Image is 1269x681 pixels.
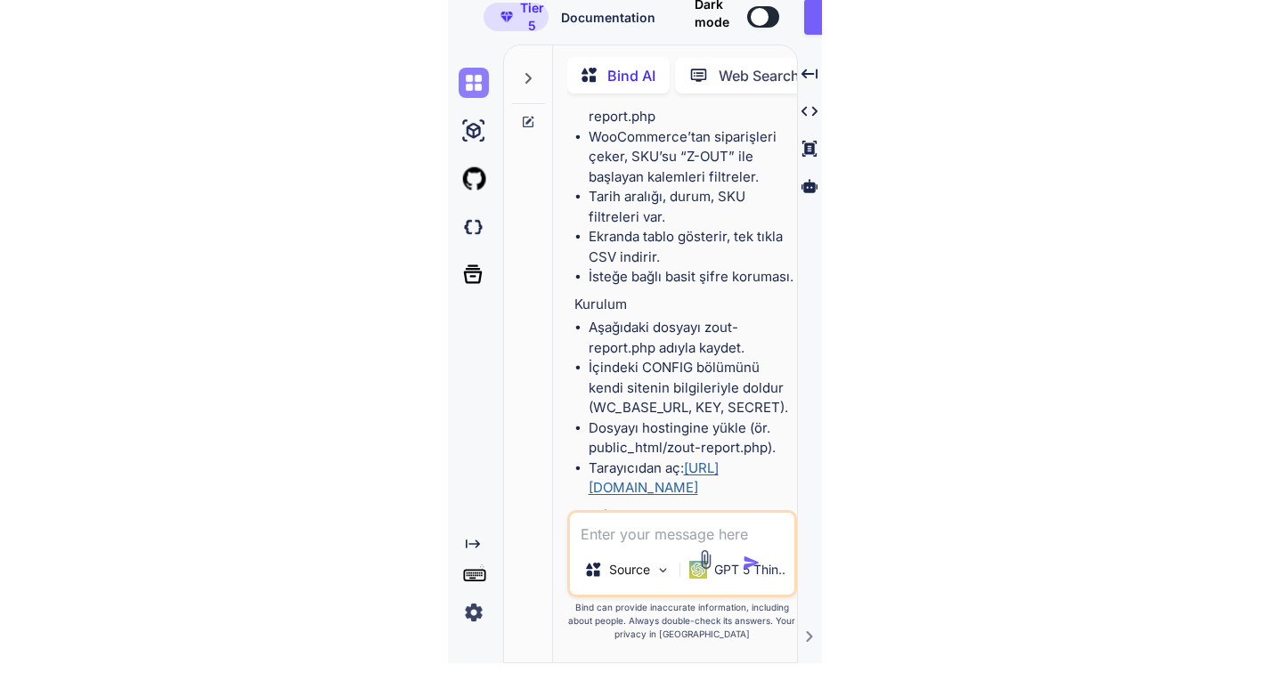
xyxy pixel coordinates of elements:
li: Aşağıdaki dosyayı zout-report.php adıyla kaydet. [589,318,793,358]
img: premium [500,12,513,22]
img: GPT 5 Thinking Medium [689,561,707,579]
li: Dosyayı hostingine yükle (ör. public_html/zout-report.php). [589,418,793,458]
img: darkCloudIdeIcon [459,212,489,242]
li: 1 adet PHP dosyası: zout-report.php [589,87,793,127]
span: Documentation [561,10,655,25]
p: Web Search [719,65,800,86]
li: Tarayıcıdan aç: [589,458,793,499]
img: attachment [696,549,716,570]
button: premiumTier 5 [484,3,549,31]
p: Source [609,561,650,579]
li: İçindeki CONFIG bölümünü kendi sitenin bilgileriyle doldur (WC_BASE_URL, KEY, SECRET). [589,358,793,418]
li: İsteğe bağlı basit şifre koruması. [589,267,793,288]
img: chat [459,68,489,98]
img: Pick Models [655,563,671,578]
li: Tarih aralığı, durum, SKU filtreleri var. [589,187,793,227]
img: ai-studio [459,116,489,146]
img: settings [459,597,489,628]
p: Kod (tamamını kopyalayıp zout-report.php olarak kaydet): [574,506,793,546]
li: WooCommerce’tan siparişleri çeker, SKU’su “Z-OUT” ile başlayan kalemleri filtreler. [589,127,793,188]
li: Ekranda tablo gösterir, tek tıkla CSV indirir. [589,227,793,267]
img: githubLight [459,164,489,194]
img: icon [743,554,761,572]
p: Bind AI [607,65,655,86]
p: Bind can provide inaccurate information, including about people. Always double-check its answers.... [567,601,797,641]
p: Kurulum [574,295,793,315]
